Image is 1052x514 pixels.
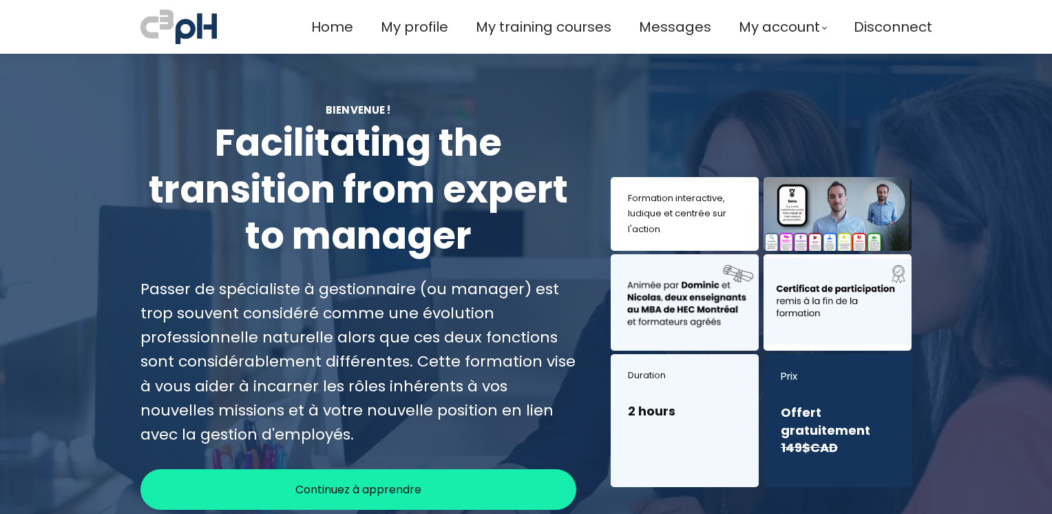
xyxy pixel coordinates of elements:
a: My profile [381,16,448,39]
s: 149$CAD [781,439,838,456]
div: Formation interactive, ludique et centrée sur l'action [628,191,741,236]
span: My account [739,16,820,39]
div: Duration [628,368,741,383]
h1: Facilitating the transition from expert to manager [140,120,576,260]
h3: Offert gratuitement [781,404,894,456]
span: Continuez à apprendre [295,481,421,498]
a: Home [311,16,353,39]
img: a70bc7685e0efc0bd0b04b3506828469.jpeg [140,7,217,47]
div: Passer de spécialiste à gestionnaire (ou manager) est trop souvent considéré comme une évolution ... [140,277,576,446]
h3: 2 hours [628,402,741,420]
a: Messages [639,16,711,39]
a: Disconnect [854,16,932,39]
div: BIENVENUE ! [140,102,576,118]
a: My training courses [476,16,611,39]
div: Prix [781,368,894,385]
